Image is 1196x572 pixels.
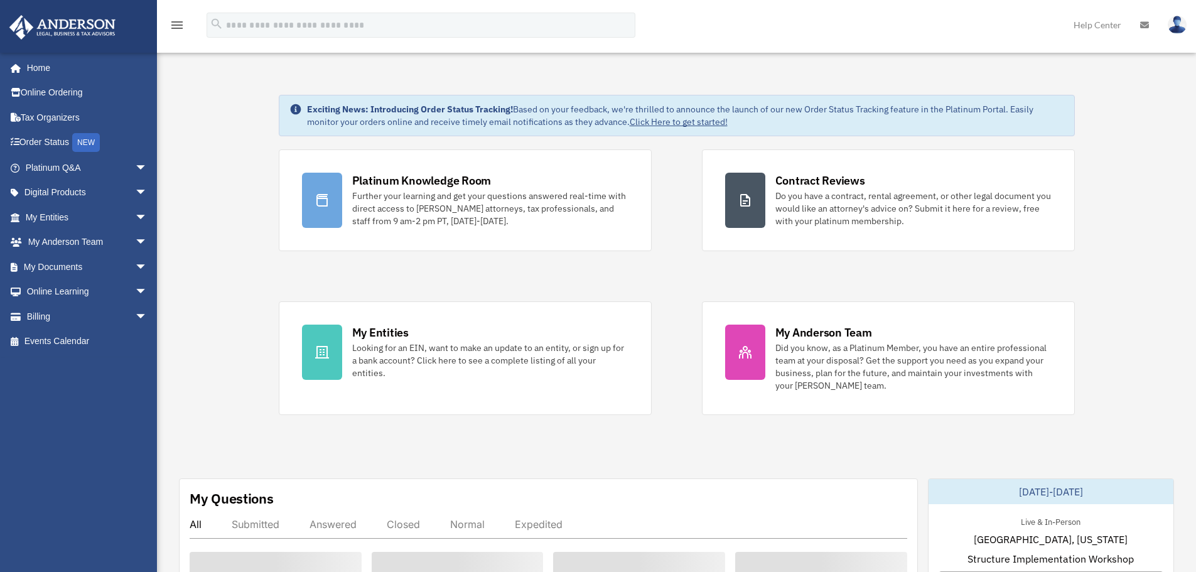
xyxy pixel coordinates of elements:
a: Platinum Q&Aarrow_drop_down [9,155,166,180]
div: All [190,518,202,531]
a: Events Calendar [9,329,166,354]
a: Tax Organizers [9,105,166,130]
div: Looking for an EIN, want to make an update to an entity, or sign up for a bank account? Click her... [352,342,628,379]
a: Contract Reviews Do you have a contract, rental agreement, or other legal document you would like... [702,149,1075,251]
img: User Pic [1168,16,1187,34]
a: My Documentsarrow_drop_down [9,254,166,279]
div: Submitted [232,518,279,531]
strong: Exciting News: Introducing Order Status Tracking! [307,104,513,115]
div: Platinum Knowledge Room [352,173,492,188]
a: Billingarrow_drop_down [9,304,166,329]
div: Based on your feedback, we're thrilled to announce the launch of our new Order Status Tracking fe... [307,103,1064,128]
span: arrow_drop_down [135,279,160,305]
a: Online Ordering [9,80,166,105]
a: My Entitiesarrow_drop_down [9,205,166,230]
span: arrow_drop_down [135,205,160,230]
a: Click Here to get started! [630,116,728,127]
div: NEW [72,133,100,152]
span: arrow_drop_down [135,304,160,330]
div: Answered [310,518,357,531]
div: [DATE]-[DATE] [929,479,1173,504]
a: My Anderson Team Did you know, as a Platinum Member, you have an entire professional team at your... [702,301,1075,415]
a: Digital Productsarrow_drop_down [9,180,166,205]
div: Did you know, as a Platinum Member, you have an entire professional team at your disposal? Get th... [775,342,1052,392]
div: Further your learning and get your questions answered real-time with direct access to [PERSON_NAM... [352,190,628,227]
div: My Entities [352,325,409,340]
span: arrow_drop_down [135,155,160,181]
span: arrow_drop_down [135,254,160,280]
div: Expedited [515,518,563,531]
a: Order StatusNEW [9,130,166,156]
div: My Anderson Team [775,325,872,340]
div: Live & In-Person [1011,514,1091,527]
div: My Questions [190,489,274,508]
a: Platinum Knowledge Room Further your learning and get your questions answered real-time with dire... [279,149,652,251]
span: arrow_drop_down [135,230,160,256]
a: Online Learningarrow_drop_down [9,279,166,305]
div: Do you have a contract, rental agreement, or other legal document you would like an attorney's ad... [775,190,1052,227]
div: Contract Reviews [775,173,865,188]
span: arrow_drop_down [135,180,160,206]
div: Normal [450,518,485,531]
i: menu [170,18,185,33]
span: [GEOGRAPHIC_DATA], [US_STATE] [974,532,1128,547]
img: Anderson Advisors Platinum Portal [6,15,119,40]
a: My Anderson Teamarrow_drop_down [9,230,166,255]
span: Structure Implementation Workshop [967,551,1134,566]
div: Closed [387,518,420,531]
a: menu [170,22,185,33]
a: My Entities Looking for an EIN, want to make an update to an entity, or sign up for a bank accoun... [279,301,652,415]
a: Home [9,55,160,80]
i: search [210,17,224,31]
